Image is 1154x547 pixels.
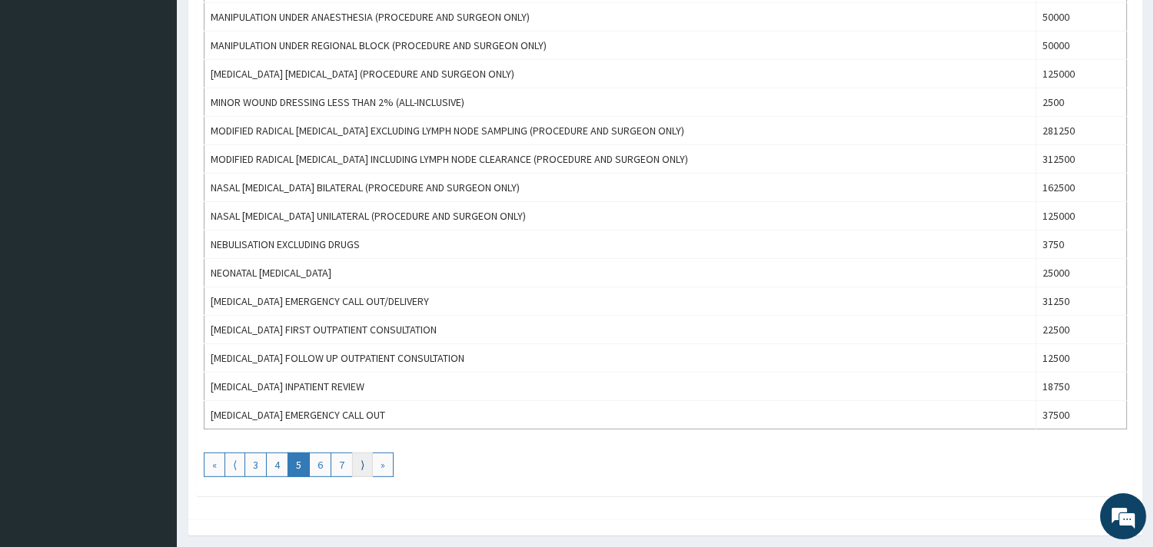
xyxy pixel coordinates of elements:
[205,259,1036,287] td: NEONATAL [MEDICAL_DATA]
[266,453,288,477] a: Go to page number 4
[205,287,1036,316] td: [MEDICAL_DATA] EMERGENCY CALL OUT/DELIVERY
[372,453,394,477] a: Go to last page
[1036,287,1126,316] td: 31250
[204,453,225,477] a: Go to first page
[352,453,373,477] a: Go to next page
[1036,401,1126,429] td: 37500
[224,453,245,477] a: Go to previous page
[8,375,293,429] textarea: Type your message and hit 'Enter'
[205,174,1036,202] td: NASAL [MEDICAL_DATA] BILATERAL (PROCEDURE AND SURGEON ONLY)
[252,8,289,45] div: Minimize live chat window
[1036,174,1126,202] td: 162500
[1036,145,1126,174] td: 312500
[1036,316,1126,344] td: 22500
[1036,31,1126,60] td: 50000
[1036,259,1126,287] td: 25000
[205,316,1036,344] td: [MEDICAL_DATA] FIRST OUTPATIENT CONSULTATION
[1036,117,1126,145] td: 281250
[205,145,1036,174] td: MODIFIED RADICAL [MEDICAL_DATA] INCLUDING LYMPH NODE CLEARANCE (PROCEDURE AND SURGEON ONLY)
[205,373,1036,401] td: [MEDICAL_DATA] INPATIENT REVIEW
[89,171,212,327] span: We're online!
[331,453,353,477] a: Go to page number 7
[205,401,1036,429] td: [MEDICAL_DATA] EMERGENCY CALL OUT
[205,202,1036,230] td: NASAL [MEDICAL_DATA] UNILATERAL (PROCEDURE AND SURGEON ONLY)
[309,453,331,477] a: Go to page number 6
[1036,88,1126,117] td: 2500
[1036,60,1126,88] td: 125000
[1036,230,1126,259] td: 3750
[205,31,1036,60] td: MANIPULATION UNDER REGIONAL BLOCK (PROCEDURE AND SURGEON ONLY)
[288,453,310,477] a: Go to page number 5
[1036,373,1126,401] td: 18750
[80,86,258,106] div: Chat with us now
[1036,3,1126,31] td: 50000
[205,230,1036,259] td: NEBULISATION EXCLUDING DRUGS
[244,453,267,477] a: Go to page number 3
[205,117,1036,145] td: MODIFIED RADICAL [MEDICAL_DATA] EXCLUDING LYMPH NODE SAMPLING (PROCEDURE AND SURGEON ONLY)
[28,77,62,115] img: d_794563401_company_1708531726252_794563401
[205,3,1036,31] td: MANIPULATION UNDER ANAESTHESIA (PROCEDURE AND SURGEON ONLY)
[205,344,1036,373] td: [MEDICAL_DATA] FOLLOW UP OUTPATIENT CONSULTATION
[1036,344,1126,373] td: 12500
[205,88,1036,117] td: MINOR WOUND DRESSING LESS THAN 2% (ALL-INCLUSIVE)
[1036,202,1126,230] td: 125000
[205,60,1036,88] td: [MEDICAL_DATA] [MEDICAL_DATA] (PROCEDURE AND SURGEON ONLY)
